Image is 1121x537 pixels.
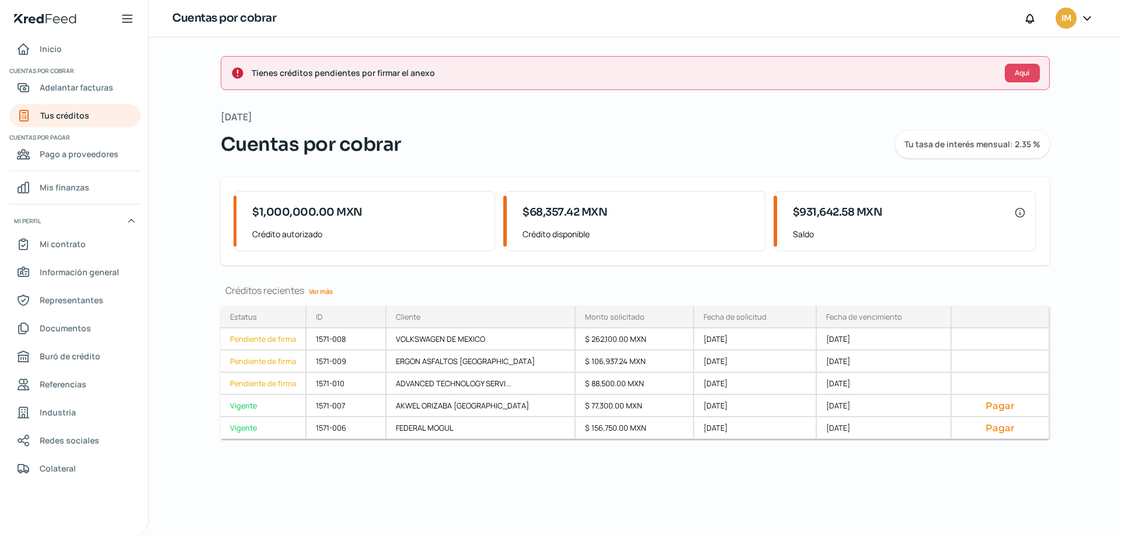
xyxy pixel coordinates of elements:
span: Pago a proveedores [40,147,119,161]
a: Mis finanzas [9,176,141,199]
span: Adelantar facturas [40,80,113,95]
a: Pago a proveedores [9,143,141,166]
div: 1571-009 [307,351,387,373]
span: $68,357.42 MXN [523,205,607,220]
span: Aquí [1015,70,1029,77]
button: Aquí [1005,64,1040,82]
a: Representantes [9,289,141,312]
div: ID [316,311,323,322]
a: Redes sociales [9,429,141,452]
a: Buró de crédito [9,345,141,368]
a: Referencias [9,373,141,396]
a: Información general [9,261,141,284]
a: Vigente [221,417,307,439]
a: Tus créditos [9,104,141,127]
a: Ver más [304,282,337,300]
span: Cuentas por cobrar [221,130,401,158]
div: 1571-008 [307,328,387,351]
div: Créditos recientes [221,284,1050,297]
a: Inicio [9,37,141,61]
div: Cliente [396,311,420,322]
a: Industria [9,401,141,424]
div: [DATE] [817,373,952,395]
div: 1571-006 [307,417,387,439]
div: [DATE] [817,328,952,351]
div: Monto solicitado [585,311,645,322]
div: [DATE] [817,417,952,439]
div: $ 88,500.00 MXN [576,373,695,395]
span: $1,000,000.00 MXN [252,205,363,220]
div: [DATE] [694,351,817,373]
a: Pendiente de firma [221,351,307,373]
div: $ 106,937.24 MXN [576,351,695,373]
a: Pendiente de firma [221,328,307,351]
div: $ 262,100.00 MXN [576,328,695,351]
span: Información general [40,265,119,279]
span: Industria [40,405,76,420]
div: AKWEL ORIZABA [GEOGRAPHIC_DATA] [387,395,576,417]
span: Tus créditos [40,108,89,123]
div: ADVANCED TECHNOLOGY SERVI... [387,373,576,395]
div: Fecha de solicitud [704,311,767,322]
span: Tienes créditos pendientes por firmar el anexo [252,65,995,80]
span: Referencias [40,377,86,392]
button: Pagar [961,400,1039,411]
a: Adelantar facturas [9,76,141,99]
div: 1571-007 [307,395,387,417]
span: [DATE] [221,109,252,126]
a: Vigente [221,395,307,417]
span: Saldo [793,227,1026,241]
div: ERGON ASFALTOS [GEOGRAPHIC_DATA] [387,351,576,373]
span: IM [1061,12,1071,26]
div: 1571-010 [307,373,387,395]
div: [DATE] [817,351,952,373]
div: [DATE] [694,417,817,439]
span: Inicio [40,41,62,56]
span: Mi contrato [40,237,86,251]
span: Mi perfil [14,216,41,226]
span: Cuentas por cobrar [9,65,139,76]
div: [DATE] [694,395,817,417]
span: Cuentas por pagar [9,132,139,143]
a: Documentos [9,317,141,340]
span: Crédito autorizado [252,227,485,241]
span: Redes sociales [40,433,99,448]
div: Fecha de vencimiento [826,311,902,322]
div: $ 77,300.00 MXN [576,395,695,417]
span: Crédito disponible [523,227,756,241]
div: [DATE] [817,395,952,417]
a: Pendiente de firma [221,373,307,395]
span: Representantes [40,293,103,307]
a: Colateral [9,457,141,480]
span: Mis finanzas [40,180,89,195]
div: FEDERAL MOGUL [387,417,576,439]
div: $ 156,750.00 MXN [576,417,695,439]
span: Buró de crédito [40,349,100,363]
span: Tu tasa de interés mensual: 2.35 % [904,140,1040,148]
div: [DATE] [694,373,817,395]
button: Pagar [961,422,1039,434]
div: Estatus [230,311,257,322]
span: $931,642.58 MXN [793,205,883,220]
span: Colateral [40,461,76,476]
span: Documentos [40,321,91,335]
a: Mi contrato [9,233,141,256]
div: VOLKSWAGEN DE MEXICO [387,328,576,351]
h1: Cuentas por cobrar [172,10,276,27]
div: [DATE] [694,328,817,351]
